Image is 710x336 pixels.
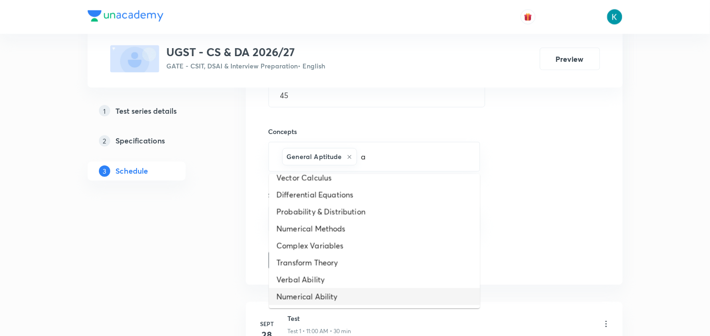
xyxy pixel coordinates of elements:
p: Test 1 • 11:00 AM • 30 min [288,328,351,336]
h6: Sept [258,320,277,328]
button: avatar [521,9,536,25]
p: GATE - CSIT, DSAI & Interview Preparation • English [167,61,326,71]
p: 1 [99,105,110,117]
img: Company Logo [88,10,163,22]
p: 3 [99,166,110,177]
a: Company Logo [88,10,163,24]
li: Transform Theory [269,254,480,271]
input: 45 [269,83,485,107]
p: 2 [99,135,110,147]
a: 2Specifications [88,132,216,151]
h6: Sub-concepts [269,191,481,201]
li: Numerical Methods [269,220,480,237]
li: Complex Variables [269,237,480,254]
h5: Test series details [116,105,177,117]
img: avatar [524,13,532,21]
h3: UGST - CS & DA 2026/27 [167,45,326,59]
button: Add [269,251,317,270]
h5: Specifications [116,135,165,147]
img: Devendra Bhardwaj [607,9,623,25]
h6: General Aptitude [287,152,342,162]
li: Verbal Ability [269,271,480,288]
a: 1Test series details [88,101,216,120]
h5: Schedule [116,166,148,177]
button: Close [474,156,476,158]
button: Preview [540,48,600,70]
li: Vector Calculus [269,169,480,186]
li: Numerical Ability [269,288,480,305]
li: Probability & Distribution [269,203,480,220]
img: fallback-thumbnail.png [110,45,159,73]
li: Differential Equations [269,186,480,203]
h6: Test [288,314,351,324]
h6: Concepts [269,126,481,136]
